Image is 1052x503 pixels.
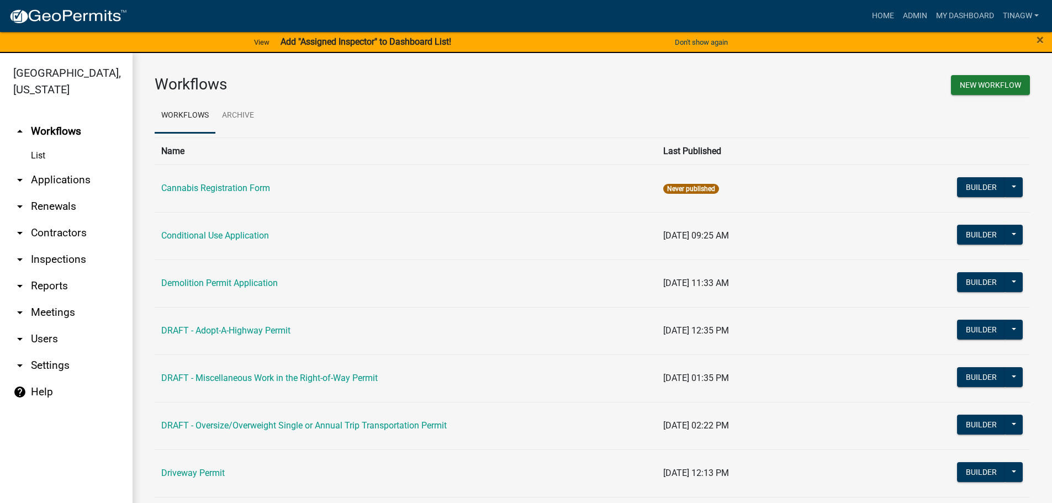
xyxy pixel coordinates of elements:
button: Builder [957,367,1006,387]
th: Last Published [657,137,895,165]
span: [DATE] 12:13 PM [663,468,729,478]
i: arrow_drop_down [13,306,27,319]
button: Builder [957,415,1006,435]
th: Name [155,137,657,165]
i: arrow_drop_down [13,200,27,213]
button: Builder [957,272,1006,292]
span: [DATE] 12:35 PM [663,325,729,336]
a: My Dashboard [932,6,998,27]
button: New Workflow [951,75,1030,95]
button: Builder [957,320,1006,340]
i: arrow_drop_down [13,332,27,346]
i: arrow_drop_down [13,359,27,372]
a: DRAFT - Oversize/Overweight Single or Annual Trip Transportation Permit [161,420,447,431]
a: Driveway Permit [161,468,225,478]
span: [DATE] 11:33 AM [663,278,729,288]
span: × [1037,32,1044,47]
button: Builder [957,225,1006,245]
a: TinaGW [998,6,1043,27]
a: Admin [898,6,932,27]
i: arrow_drop_down [13,173,27,187]
a: Archive [215,98,261,134]
span: [DATE] 02:22 PM [663,420,729,431]
a: DRAFT - Adopt-A-Highway Permit [161,325,290,336]
strong: Add "Assigned Inspector" to Dashboard List! [281,36,451,47]
span: [DATE] 01:35 PM [663,373,729,383]
a: Workflows [155,98,215,134]
a: View [250,33,274,51]
button: Builder [957,462,1006,482]
a: DRAFT - Miscellaneous Work in the Right-of-Way Permit [161,373,378,383]
button: Close [1037,33,1044,46]
span: [DATE] 09:25 AM [663,230,729,241]
span: Never published [663,184,719,194]
button: Don't show again [670,33,732,51]
i: arrow_drop_down [13,279,27,293]
h3: Workflows [155,75,584,94]
a: Home [868,6,898,27]
i: help [13,385,27,399]
i: arrow_drop_down [13,226,27,240]
i: arrow_drop_up [13,125,27,138]
button: Builder [957,177,1006,197]
i: arrow_drop_down [13,253,27,266]
a: Conditional Use Application [161,230,269,241]
a: Demolition Permit Application [161,278,278,288]
a: Cannabis Registration Form [161,183,270,193]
